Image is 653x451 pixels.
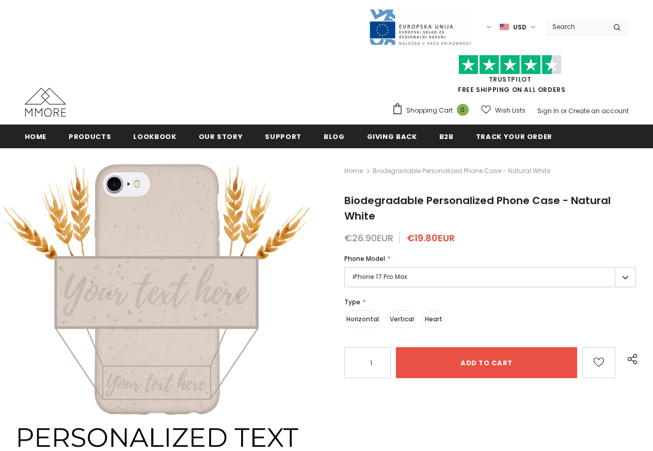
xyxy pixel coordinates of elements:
span: Lookbook [133,132,176,142]
span: Home [25,132,47,142]
span: FREE SHIPPING ON ALL ORDERS [392,59,629,94]
span: Track your order [476,132,552,142]
a: Sign In [537,106,559,115]
a: Lookbook [133,125,176,148]
span: Biodegradable Personalized Phone Case - Natural White [344,193,611,223]
span: Blog [324,132,345,142]
img: USD [500,23,509,32]
span: Wish Lists [495,105,525,116]
span: €26.90EUR [344,231,393,244]
img: Trust Pilot Stars [458,55,562,75]
a: Create an account [568,106,629,115]
span: Phone Model [344,254,385,263]
a: Trustpilot [489,75,532,84]
label: Horizontal [344,310,381,328]
img: MMORE Cases [25,88,66,117]
a: Wish Lists [481,101,525,119]
span: €19.80EUR [407,231,455,244]
span: Type [344,298,360,306]
span: Our Story [199,132,243,142]
a: Shopping Cart 0 [392,103,474,118]
span: USD [513,22,527,33]
a: support [265,125,301,148]
input: Add to cart [396,347,577,378]
a: Products [69,125,111,148]
img: Javni Razpis [369,8,472,46]
label: Vertical [388,310,416,328]
span: or [561,106,567,115]
label: iPhone 17 Pro Max [344,267,636,287]
span: support [265,132,301,142]
a: Track your order [476,125,552,148]
span: 0 [457,104,469,116]
input: Search Site [546,19,606,34]
span: Shopping Cart [406,105,453,116]
a: Blog [324,125,345,148]
a: Our Story [199,125,243,148]
a: Home [344,165,363,177]
label: Heart [423,310,444,328]
a: Giving back [367,125,417,148]
span: Biodegradable Personalized Phone Case - Natural White [373,165,550,177]
span: B2B [439,132,454,142]
span: Giving back [367,132,417,142]
span: Products [69,132,111,142]
a: Javni Razpis [369,22,472,31]
a: B2B [439,125,454,148]
a: Home [25,125,47,148]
